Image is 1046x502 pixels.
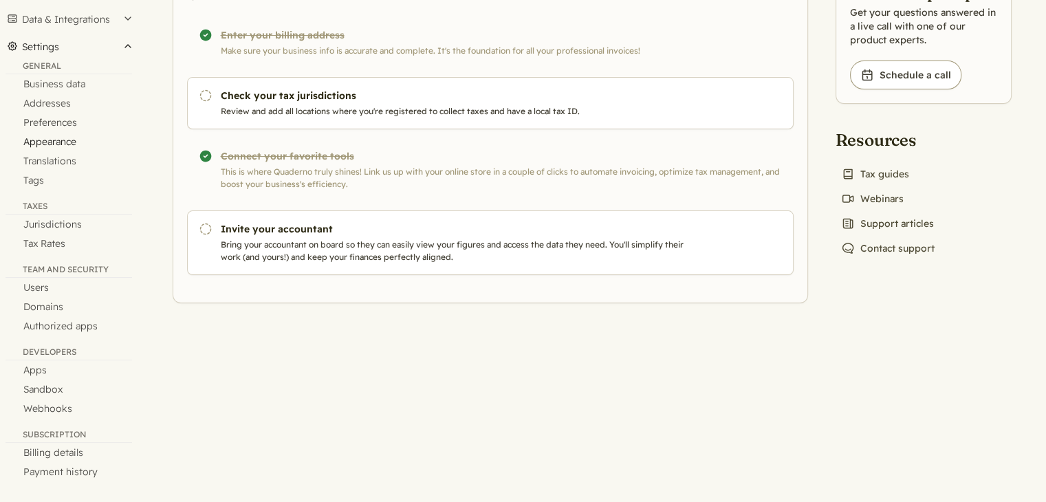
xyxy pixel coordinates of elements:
a: Support articles [836,214,939,233]
div: Developers [6,347,132,360]
div: Subscription [6,429,132,443]
div: General [6,61,132,74]
h3: Check your tax jurisdictions [221,89,690,102]
a: Invite your accountant Bring your accountant on board so they can easily view your figures and ac... [187,210,794,275]
div: Taxes [6,201,132,215]
a: Contact support [836,239,940,258]
p: Bring your accountant on board so they can easily view your figures and access the data they need... [221,239,690,263]
h3: Invite your accountant [221,222,690,236]
p: Review and add all locations where you're registered to collect taxes and have a local tax ID. [221,105,690,118]
h2: Resources [836,129,940,151]
a: Tax guides [836,164,915,184]
p: Get your questions answered in a live call with one of our product experts. [850,6,997,47]
a: Schedule a call [850,61,961,89]
div: Team and security [6,264,132,278]
a: Check your tax jurisdictions Review and add all locations where you're registered to collect taxe... [187,77,794,129]
a: Webinars [836,189,909,208]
